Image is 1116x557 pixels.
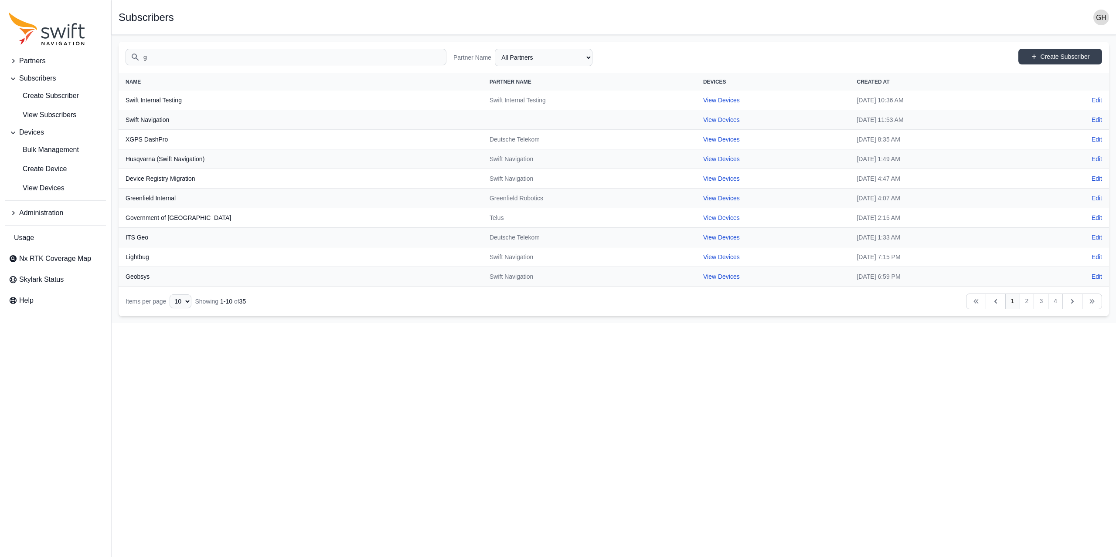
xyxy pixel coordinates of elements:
span: Nx RTK Coverage Map [19,253,91,264]
a: View Devices [703,116,740,123]
a: View Devices [703,136,740,143]
th: Partner Name [483,73,696,91]
label: Partner Name [453,53,491,62]
td: Swift Internal Testing [483,91,696,110]
button: Subscribers [5,70,106,87]
td: [DATE] 6:59 PM [850,267,1034,287]
td: Greenfield Robotics [483,189,696,208]
th: Husqvarna (Swift Navigation) [119,149,483,169]
td: [DATE] 7:15 PM [850,247,1034,267]
a: View Devices [703,253,740,260]
a: Edit [1092,115,1102,124]
td: Swift Navigation [483,169,696,189]
th: ITS Geo [119,228,483,247]
a: Edit [1092,174,1102,183]
div: Showing of [195,297,246,306]
td: Deutsche Telekom [483,130,696,149]
span: Administration [19,208,63,218]
th: Geobsys [119,267,483,287]
a: Edit [1092,253,1102,261]
span: Items per page [126,298,166,305]
th: Device Registry Migration [119,169,483,189]
button: Partners [5,52,106,70]
a: Create Device [5,160,106,178]
a: View Devices [703,155,740,162]
a: Create Subscriber [1018,49,1102,64]
a: Edit [1092,272,1102,281]
th: Government of [GEOGRAPHIC_DATA] [119,208,483,228]
button: Administration [5,204,106,222]
a: View Devices [703,234,740,241]
a: Help [5,292,106,309]
td: Deutsche Telekom [483,228,696,247]
a: Edit [1092,213,1102,222]
td: [DATE] 8:35 AM [850,130,1034,149]
a: Usage [5,229,106,246]
th: Lightbug [119,247,483,267]
span: Create Device [9,164,67,174]
th: XGPS DashPro [119,130,483,149]
img: user photo [1093,10,1109,25]
th: Swift Navigation [119,110,483,130]
a: View Devices [703,175,740,182]
nav: Table navigation [119,287,1109,316]
th: Devices [696,73,850,91]
td: [DATE] 10:36 AM [850,91,1034,110]
td: [DATE] 1:33 AM [850,228,1034,247]
span: View Devices [9,183,65,193]
span: Usage [14,233,34,243]
span: Devices [19,127,44,138]
select: Partner Name [495,49,592,66]
td: [DATE] 11:53 AM [850,110,1034,130]
th: Name [119,73,483,91]
a: 4 [1048,294,1063,309]
span: Skylark Status [19,274,64,285]
td: Swift Navigation [483,267,696,287]
td: Swift Navigation [483,247,696,267]
td: Swift Navigation [483,149,696,169]
th: Created At [850,73,1034,91]
span: Create Subscriber [9,91,79,101]
a: View Devices [703,195,740,202]
td: Telus [483,208,696,228]
a: 1 [1005,294,1020,309]
span: Bulk Management [9,145,79,155]
span: 1 - 10 [220,298,232,305]
a: Edit [1092,155,1102,163]
span: View Subscribers [9,110,76,120]
td: [DATE] 2:15 AM [850,208,1034,228]
a: Skylark Status [5,271,106,288]
a: Bulk Management [5,141,106,159]
a: 3 [1034,294,1048,309]
span: Subscribers [19,73,56,84]
a: 2 [1020,294,1034,309]
a: Edit [1092,135,1102,144]
a: View Subscribers [5,106,106,124]
td: [DATE] 4:07 AM [850,189,1034,208]
span: Help [19,295,34,306]
a: Edit [1092,96,1102,105]
th: Swift Internal Testing [119,91,483,110]
select: Display Limit [170,294,191,308]
input: Search [126,49,446,65]
a: Nx RTK Coverage Map [5,250,106,267]
a: Create Subscriber [5,87,106,105]
a: Edit [1092,233,1102,242]
td: [DATE] 4:47 AM [850,169,1034,189]
a: Edit [1092,194,1102,203]
h1: Subscribers [119,12,174,23]
a: View Devices [703,273,740,280]
a: View Devices [5,179,106,197]
span: 35 [239,298,246,305]
span: Partners [19,56,45,66]
a: View Devices [703,97,740,104]
a: View Devices [703,214,740,221]
th: Greenfield Internal [119,189,483,208]
button: Devices [5,124,106,141]
td: [DATE] 1:49 AM [850,149,1034,169]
